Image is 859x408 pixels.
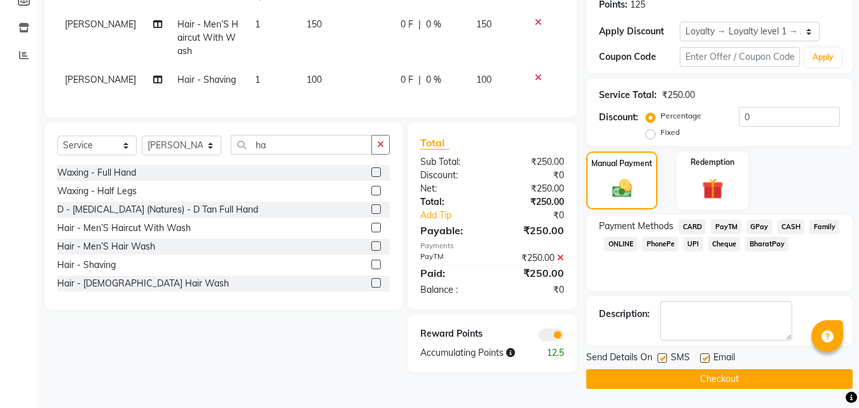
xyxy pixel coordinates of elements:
[492,223,574,238] div: ₹250.00
[492,283,574,297] div: ₹0
[586,351,652,367] span: Send Details On
[177,18,238,57] span: Hair - Men’S Haircut With Wash
[411,155,492,169] div: Sub Total:
[492,169,574,182] div: ₹0
[255,74,260,85] span: 1
[492,155,574,169] div: ₹250.00
[411,346,533,360] div: Accumulating Points
[57,185,137,198] div: Waxing - Half Legs
[604,237,637,251] span: ONLINE
[426,18,441,31] span: 0 %
[65,74,136,85] span: [PERSON_NAME]
[411,283,492,297] div: Balance :
[492,265,574,281] div: ₹250.00
[680,47,800,67] input: Enter Offer / Coupon Code
[606,177,638,200] img: _cash.svg
[57,166,136,179] div: Waxing - Full Hand
[678,220,706,234] span: CARD
[533,346,574,360] div: 12.5
[805,48,841,67] button: Apply
[809,220,839,234] span: Family
[418,73,421,87] span: |
[411,169,492,182] div: Discount:
[599,25,679,38] div: Apply Discount
[411,182,492,195] div: Net:
[411,265,492,281] div: Paid:
[57,277,229,290] div: Hair - [DEMOGRAPHIC_DATA] Hair Wash
[57,203,258,216] div: D - [MEDICAL_DATA] (Natures) - D Tan Full Hand
[476,74,491,85] span: 100
[691,157,734,168] label: Redemption
[684,237,703,251] span: UPI
[599,307,650,321] div: Description:
[599,111,638,124] div: Discount:
[661,110,701,122] label: Percentage
[599,88,657,102] div: Service Total:
[411,251,492,265] div: PayTM
[231,135,372,155] input: Search or Scan
[586,369,853,389] button: Checkout
[746,220,773,234] span: GPay
[661,127,680,138] label: Fixed
[420,136,450,150] span: Total
[492,182,574,195] div: ₹250.00
[411,209,505,222] a: Add Tip
[401,18,413,31] span: 0 F
[57,222,191,235] div: Hair - Men’S Haircut With Wash
[745,237,788,251] span: BharatPay
[778,220,805,234] span: CASH
[401,73,413,87] span: 0 F
[711,220,741,234] span: PayTM
[662,88,695,102] div: ₹250.00
[57,258,116,272] div: Hair - Shaving
[642,237,678,251] span: PhonePe
[591,158,652,169] label: Manual Payment
[411,195,492,209] div: Total:
[177,74,236,85] span: Hair - Shaving
[506,209,574,222] div: ₹0
[418,18,421,31] span: |
[713,351,735,367] span: Email
[57,240,155,253] div: Hair - Men’S Hair Wash
[492,251,574,265] div: ₹250.00
[65,18,136,30] span: [PERSON_NAME]
[411,223,492,238] div: Payable:
[255,18,260,30] span: 1
[696,176,730,202] img: _gift.svg
[708,237,741,251] span: Cheque
[426,73,441,87] span: 0 %
[306,74,322,85] span: 100
[599,50,679,64] div: Coupon Code
[492,195,574,209] div: ₹250.00
[671,351,690,367] span: SMS
[476,18,491,30] span: 150
[411,327,492,341] div: Reward Points
[599,220,673,233] span: Payment Methods
[420,241,564,251] div: Payments
[306,18,322,30] span: 150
